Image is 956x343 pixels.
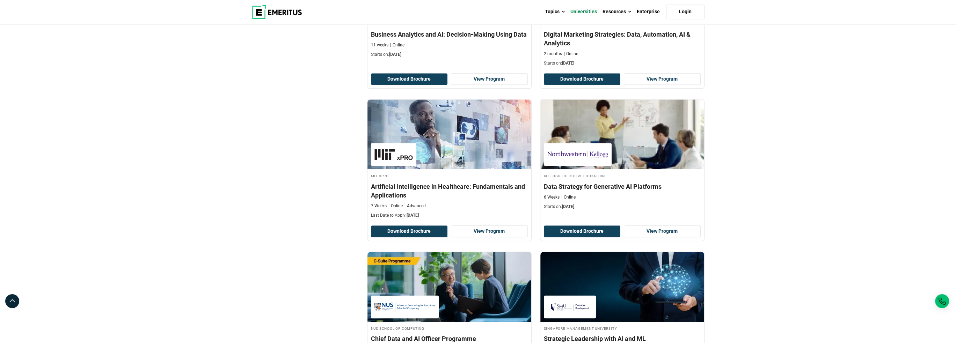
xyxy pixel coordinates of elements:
p: Online [561,194,576,200]
span: [DATE] [389,52,401,57]
h4: MIT xPRO [371,173,528,179]
img: Artificial Intelligence in Healthcare: Fundamentals and Applications | Online AI and Machine Lear... [367,99,531,169]
p: 6 Weeks [544,194,560,200]
h4: Singapore Management University [544,325,701,331]
p: Starts on: [544,60,701,66]
a: Login [666,5,705,19]
p: Online [390,42,404,48]
img: Kellogg Executive Education [547,147,608,162]
a: View Program [451,225,528,237]
button: Download Brochure [544,225,621,237]
button: Download Brochure [371,73,448,85]
button: Download Brochure [371,225,448,237]
img: Chief Data and AI Officer Programme | Online Leadership Course [367,252,531,322]
img: Singapore Management University [547,299,593,315]
img: Strategic Leadership with AI and ML | Online Leadership Course [540,252,704,322]
a: View Program [624,225,701,237]
a: Data Science and Analytics Course by Kellogg Executive Education - February 28, 2026 Kellogg Exec... [540,99,704,213]
h4: Strategic Leadership with AI and ML [544,334,701,343]
h4: Chief Data and AI Officer Programme [371,334,528,343]
button: Download Brochure [544,73,621,85]
span: [DATE] [407,213,419,218]
img: NUS School of Computing [374,299,435,315]
p: Last Date to Apply: [371,212,528,218]
a: View Program [624,73,701,85]
p: Online [388,203,403,209]
h4: Digital Marketing Strategies: Data, Automation, AI & Analytics [544,30,701,47]
h4: Business Analytics and AI: Decision-Making Using Data [371,30,528,39]
p: Starts on: [371,52,528,58]
p: 7 Weeks [371,203,387,209]
h4: Artificial Intelligence in Healthcare: Fundamentals and Applications [371,182,528,200]
span: [DATE] [562,204,574,209]
h4: Kellogg Executive Education [544,173,701,179]
p: Starts on: [544,204,701,210]
a: AI and Machine Learning Course by MIT xPRO - September 25, 2025 MIT xPRO MIT xPRO Artificial Inte... [367,99,531,222]
p: Advanced [404,203,426,209]
img: MIT xPRO [374,147,413,162]
h4: Data Strategy for Generative AI Platforms [544,182,701,191]
span: [DATE] [562,61,574,66]
h4: NUS School of Computing [371,325,528,331]
p: Online [564,51,578,57]
p: 2 months [544,51,562,57]
a: View Program [451,73,528,85]
p: 11 weeks [371,42,388,48]
img: Data Strategy for Generative AI Platforms | Online Data Science and Analytics Course [540,99,704,169]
